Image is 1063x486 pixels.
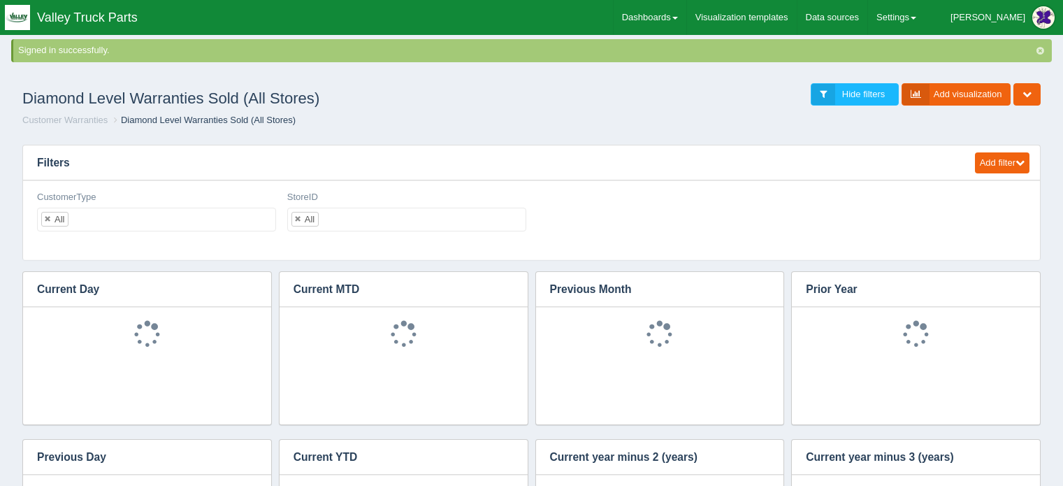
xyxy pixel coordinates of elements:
h3: Filters [23,145,962,180]
h3: Previous Month [536,272,763,307]
h3: Prior Year [792,272,1019,307]
a: Add visualization [902,83,1011,106]
div: All [55,215,64,224]
div: Signed in successfully. [18,44,1049,57]
a: Hide filters [811,83,899,106]
button: Add filter [975,152,1029,174]
li: Diamond Level Warranties Sold (All Stores) [110,114,296,127]
h3: Previous Day [23,440,250,475]
img: q1blfpkbivjhsugxdrfq.png [5,5,30,30]
h1: Diamond Level Warranties Sold (All Stores) [22,83,532,114]
div: [PERSON_NAME] [950,3,1025,31]
h3: Current YTD [280,440,507,475]
span: Hide filters [842,89,885,99]
a: Customer Warranties [22,115,108,125]
img: Profile Picture [1032,6,1055,29]
h3: Current year minus 3 (years) [792,440,1019,475]
label: StoreID [287,191,318,204]
h3: Current MTD [280,272,507,307]
label: CustomerType [37,191,96,204]
h3: Current Day [23,272,250,307]
span: Valley Truck Parts [37,10,138,24]
h3: Current year minus 2 (years) [536,440,763,475]
div: All [305,215,314,224]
